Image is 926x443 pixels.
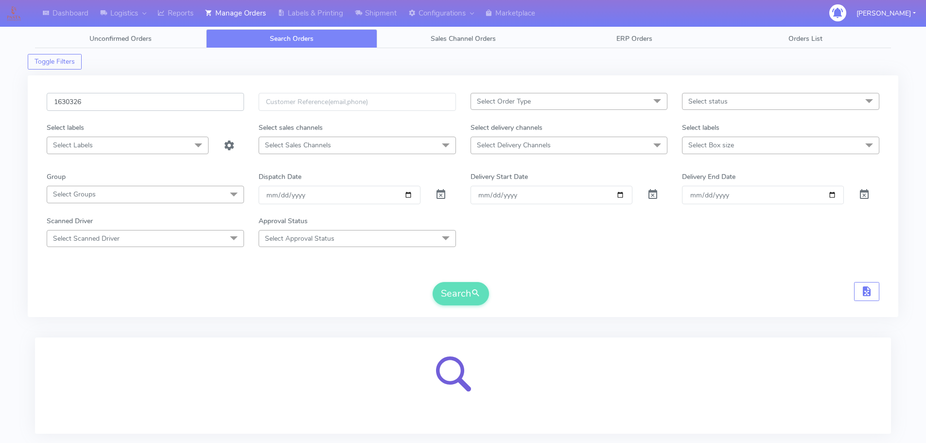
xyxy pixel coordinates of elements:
span: ERP Orders [616,34,652,43]
button: Toggle Filters [28,54,82,70]
span: Select Sales Channels [265,141,331,150]
label: Select labels [47,123,84,133]
button: Search [433,282,489,305]
span: Select Delivery Channels [477,141,551,150]
label: Delivery Start Date [471,172,528,182]
label: Select delivery channels [471,123,542,133]
span: Select Box size [688,141,734,150]
input: Order Id [47,93,244,111]
label: Dispatch Date [259,172,301,182]
span: Sales Channel Orders [431,34,496,43]
span: Select Scanned Driver [53,234,120,243]
label: Select sales channels [259,123,323,133]
label: Delivery End Date [682,172,735,182]
span: Select Labels [53,141,93,150]
label: Select labels [682,123,719,133]
span: Select Approval Status [265,234,334,243]
span: Select Groups [53,190,96,199]
span: Orders List [788,34,822,43]
button: [PERSON_NAME] [849,3,923,23]
label: Approval Status [259,216,308,226]
ul: Tabs [35,29,891,48]
span: Search Orders [270,34,314,43]
img: search-loader.svg [427,349,500,422]
input: Customer Reference(email,phone) [259,93,456,111]
span: Select Order Type [477,97,531,106]
span: Select status [688,97,728,106]
span: Unconfirmed Orders [89,34,152,43]
label: Scanned Driver [47,216,93,226]
label: Group [47,172,66,182]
